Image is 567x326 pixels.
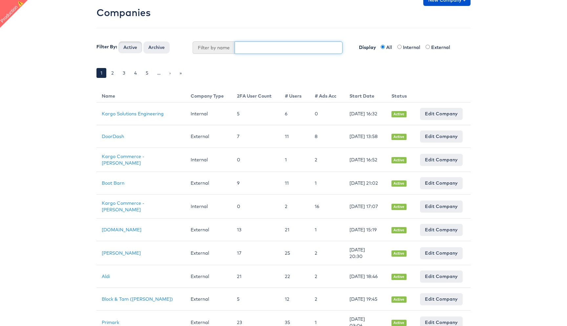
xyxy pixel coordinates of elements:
td: [DATE] 20:30 [344,241,386,265]
td: 2 [309,288,344,311]
th: Name [96,87,185,103]
span: Active [391,296,407,303]
a: Edit Company [420,247,463,259]
span: Active [391,111,407,117]
td: 7 [232,125,280,148]
td: 12 [280,288,309,311]
a: Boot Barn [102,180,124,186]
td: 1 [309,219,344,241]
a: » [176,68,186,78]
span: Active [391,320,407,326]
td: 25 [280,241,309,265]
td: Internal [185,195,232,219]
td: 11 [280,125,309,148]
a: Edit Company [420,177,463,189]
a: Kargo Commerce - [PERSON_NAME] [102,200,144,213]
td: 1 [280,148,309,172]
a: Edit Company [420,108,463,120]
a: … [153,68,164,78]
a: › [165,68,175,78]
td: [DATE] 13:58 [344,125,386,148]
label: Internal [403,44,424,51]
a: 1 [96,68,106,78]
span: Active [391,227,407,233]
th: # Users [280,87,309,103]
td: External [185,172,232,195]
a: 2 [107,68,118,78]
label: All [386,44,396,51]
a: Edit Company [420,293,463,305]
td: [DATE] 19:45 [344,288,386,311]
td: 2 [309,265,344,288]
a: Kargo Commerce - [PERSON_NAME] [102,153,144,166]
span: Active [391,250,407,257]
td: Internal [185,103,232,125]
td: [DATE] 16:32 [344,103,386,125]
span: Filter by name [193,41,235,54]
td: [DATE] 17:07 [344,195,386,219]
a: Edit Company [420,154,463,166]
td: External [185,288,232,311]
td: 22 [280,265,309,288]
span: Active [391,274,407,280]
td: 16 [309,195,344,219]
td: 2 [309,241,344,265]
button: Active [118,41,142,53]
td: 5 [232,288,280,311]
span: Active [391,204,407,210]
td: 2 [280,195,309,219]
td: 5 [232,103,280,125]
a: 5 [142,68,152,78]
a: Primark [102,319,119,325]
label: Display [352,41,379,51]
td: 11 [280,172,309,195]
td: 9 [232,172,280,195]
td: [DATE] 16:52 [344,148,386,172]
a: Aldi [102,273,110,279]
a: 4 [130,68,141,78]
span: Active [391,180,407,187]
td: 2 [309,148,344,172]
td: 21 [280,219,309,241]
h2: Companies [96,7,151,18]
label: External [431,44,454,51]
th: Status [386,87,415,103]
th: Start Date [344,87,386,103]
a: 3 [119,68,129,78]
td: 17 [232,241,280,265]
a: Edit Company [420,200,463,212]
td: 21 [232,265,280,288]
a: Block & Tam ([PERSON_NAME]) [102,296,173,302]
td: 0 [232,148,280,172]
th: # Ads Acc [309,87,344,103]
a: Edit Company [420,130,463,142]
a: [DOMAIN_NAME] [102,227,141,233]
a: Edit Company [420,224,463,236]
a: [PERSON_NAME] [102,250,141,256]
td: [DATE] 21:02 [344,172,386,195]
a: DoorDash [102,133,124,139]
td: External [185,241,232,265]
a: Kargo Solutions Engineering [102,111,164,117]
td: 1 [309,172,344,195]
label: Filter By: [96,43,117,50]
th: 2FA User Count [232,87,280,103]
td: External [185,219,232,241]
span: Active [391,157,407,163]
td: 8 [309,125,344,148]
button: Archive [143,41,170,53]
td: External [185,265,232,288]
a: Edit Company [420,270,463,282]
td: 0 [309,103,344,125]
td: External [185,125,232,148]
td: [DATE] 15:19 [344,219,386,241]
th: Company Type [185,87,232,103]
td: Internal [185,148,232,172]
td: 13 [232,219,280,241]
td: 0 [232,195,280,219]
td: [DATE] 18:46 [344,265,386,288]
td: 6 [280,103,309,125]
span: Active [391,134,407,140]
